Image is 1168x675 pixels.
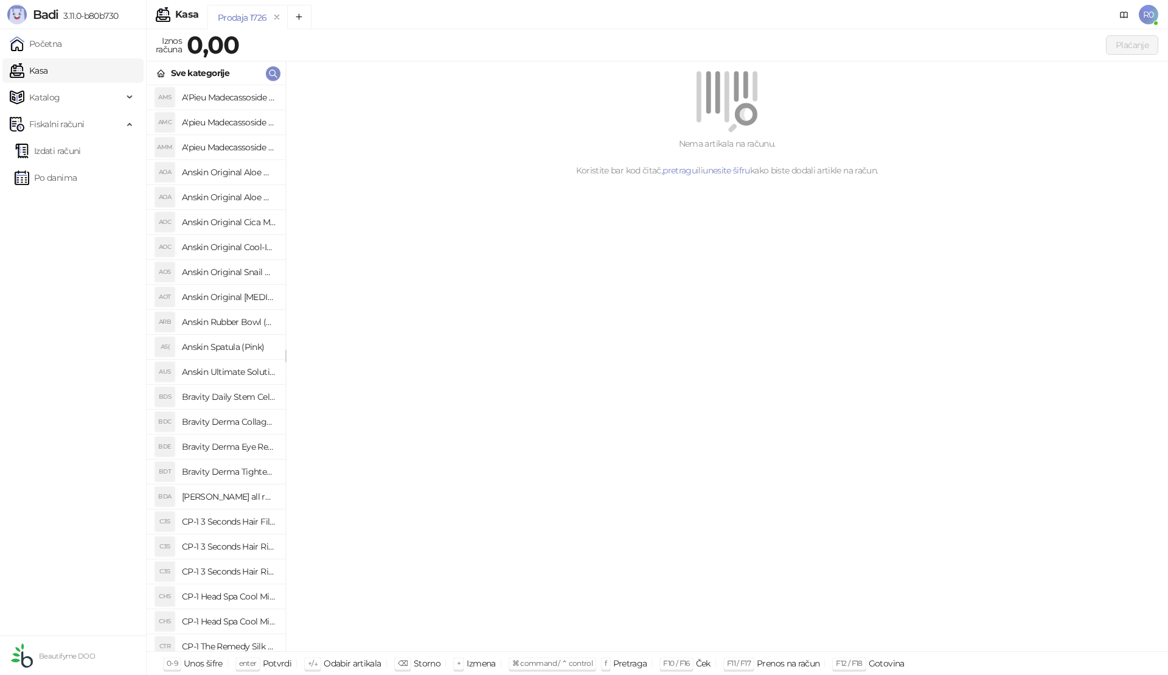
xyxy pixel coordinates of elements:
h4: Anskin Original Cica Modeling Mask 240g [182,212,276,232]
div: Storno [414,656,440,671]
h4: Bravity Derma Tightening Neck Ampoule [182,462,276,481]
div: BDS [155,387,175,407]
div: AS( [155,337,175,357]
img: 64x64-companyLogo-432ed541-86f2-4000-a6d6-137676e77c9d.png [10,643,34,668]
div: BDE [155,437,175,456]
h4: Bravity Derma Eye Repair Ampoule [182,437,276,456]
h4: CP-1 Head Spa Cool Mint Shampoo [182,612,276,631]
span: Katalog [29,85,60,110]
span: Badi [33,7,58,22]
button: remove [269,12,285,23]
h4: Bravity Daily Stem Cell Sleeping Pack [182,387,276,407]
span: F10 / F16 [663,659,689,668]
span: enter [239,659,257,668]
h4: Anskin Original Cool-Ice Modeling Mask 1kg [182,237,276,257]
div: Pretraga [613,656,647,671]
h4: CP-1 The Remedy Silk Essence [182,637,276,656]
h4: CP-1 Head Spa Cool Mint Shampoo [182,587,276,606]
div: Izmena [467,656,495,671]
h4: Anskin Original [MEDICAL_DATA] Modeling Mask 240g [182,287,276,307]
h4: Bravity Derma Collagen Eye Cream [182,412,276,432]
span: R0 [1139,5,1158,24]
a: Kasa [10,58,47,83]
a: unesite šifru [703,165,750,176]
span: 0-9 [167,659,178,668]
div: AOC [155,212,175,232]
strong: 0,00 [187,30,239,60]
div: AMM [155,138,175,157]
div: ARB [155,312,175,332]
span: F12 / F18 [836,659,862,668]
span: F11 / F17 [727,659,751,668]
span: ↑/↓ [308,659,318,668]
h4: Anskin Rubber Bowl (Pink) [182,312,276,332]
h4: [PERSON_NAME] all round modeling powder [182,487,276,506]
div: CHS [155,587,175,606]
div: Iznos računa [153,33,184,57]
div: AMS [155,88,175,107]
img: Logo [7,5,27,24]
div: Ček [696,656,711,671]
div: BDA [155,487,175,506]
div: CTR [155,637,175,656]
div: C3S [155,512,175,531]
span: Fiskalni računi [29,112,84,136]
h4: A'pieu Madecassoside Moisture Gel Cream [182,138,276,157]
div: grid [147,85,285,651]
a: Početna [10,32,62,56]
span: ⌘ command / ⌃ control [512,659,593,668]
div: Prodaja 1726 [218,11,266,24]
div: Odabir artikala [324,656,381,671]
div: BDC [155,412,175,432]
a: Po danima [15,166,77,190]
span: 3.11.0-b80b730 [58,10,118,21]
div: AOT [155,287,175,307]
h4: CP-1 3 Seconds Hair Ringer Hair Fill-up Ampoule [182,537,276,556]
h4: Anskin Ultimate Solution Modeling Activator 1000ml [182,362,276,382]
div: AOA [155,187,175,207]
h4: Anskin Original Snail Modeling Mask 1kg [182,262,276,282]
div: AUS [155,362,175,382]
span: ⌫ [398,659,408,668]
h4: Anskin Original Aloe Modeling Mask (Refill) 240g [182,163,276,182]
div: C3S [155,537,175,556]
div: Potvrdi [263,656,292,671]
a: Izdati računi [15,139,81,163]
h4: A'pieu Madecassoside Cream 2X [182,113,276,132]
div: C3S [155,562,175,581]
button: Add tab [287,5,311,29]
span: + [457,659,461,668]
small: Beautifyme DOO [39,652,95,660]
h4: A'Pieu Madecassoside Sleeping Mask [182,88,276,107]
div: Nema artikala na računu. Koristite bar kod čitač, ili kako biste dodali artikle na račun. [301,137,1153,177]
div: CHS [155,612,175,631]
h4: Anskin Original Aloe Modeling Mask 1kg [182,187,276,207]
div: AOA [155,163,175,182]
div: Sve kategorije [171,66,229,80]
div: Prenos na račun [757,656,819,671]
div: AMC [155,113,175,132]
h4: CP-1 3 Seconds Hair Ringer Hair Fill-up Ampoule [182,562,276,581]
div: Kasa [175,10,198,19]
h4: CP-1 3 Seconds Hair Fill-up Waterpack [182,512,276,531]
div: AOS [155,262,175,282]
div: Unos šifre [184,656,223,671]
div: AOC [155,237,175,257]
button: Plaćanje [1106,35,1158,55]
h4: Anskin Spatula (Pink) [182,337,276,357]
div: Gotovina [869,656,905,671]
span: f [605,659,607,668]
div: BDT [155,462,175,481]
a: pretragu [662,165,697,176]
a: Dokumentacija [1114,5,1134,24]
